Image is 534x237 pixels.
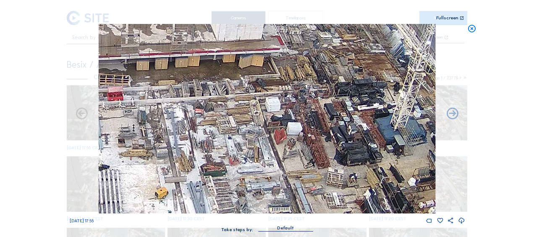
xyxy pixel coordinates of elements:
div: Take steps by: [221,227,253,232]
i: Forward [75,107,89,121]
div: Default [277,224,294,232]
img: Image [99,24,435,213]
div: Fullscreen [436,16,458,21]
i: Back [445,107,459,121]
div: Default [258,224,313,231]
span: [DATE] 17:55 [70,218,94,224]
